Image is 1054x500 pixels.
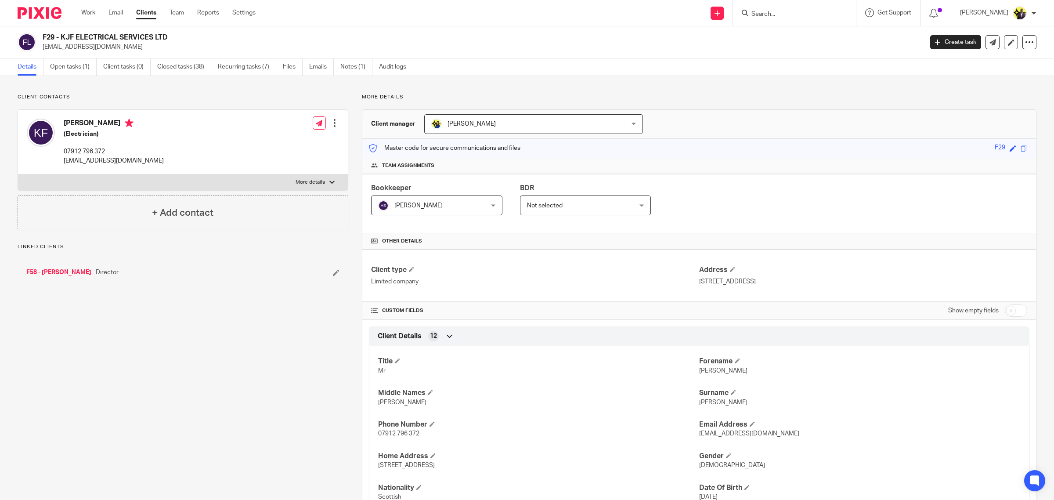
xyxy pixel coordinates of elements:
a: F58 - [PERSON_NAME] [26,268,91,277]
span: [DEMOGRAPHIC_DATA] [699,462,765,468]
span: BDR [520,185,534,192]
a: Create task [930,35,981,49]
span: [EMAIL_ADDRESS][DOMAIN_NAME] [699,431,799,437]
a: Settings [232,8,256,17]
a: Work [81,8,95,17]
img: svg%3E [27,119,55,147]
span: 12 [430,332,437,341]
span: Director [96,268,119,277]
p: [PERSON_NAME] [960,8,1008,17]
h4: Forename [699,357,1020,366]
span: Mr [378,368,386,374]
a: Emails [309,58,334,76]
h4: Address [699,265,1027,275]
h4: Surname [699,388,1020,398]
span: [PERSON_NAME] [378,399,426,406]
a: Team [170,8,184,17]
label: Show empty fields [948,306,999,315]
a: Client tasks (0) [103,58,151,76]
span: Not selected [527,203,563,209]
p: [STREET_ADDRESS] [699,277,1027,286]
p: [EMAIL_ADDRESS][DOMAIN_NAME] [64,156,164,165]
span: [STREET_ADDRESS] [378,462,435,468]
h4: CUSTOM FIELDS [371,307,699,314]
h4: [PERSON_NAME] [64,119,164,130]
a: Email [108,8,123,17]
span: [PERSON_NAME] [699,399,747,406]
a: Audit logs [379,58,413,76]
img: svg%3E [18,33,36,51]
span: [DATE] [699,494,718,500]
a: Closed tasks (38) [157,58,211,76]
h5: (Electrician) [64,130,164,138]
p: Linked clients [18,243,348,250]
h3: Client manager [371,120,415,128]
h2: F29 - KJF ELECTRICAL SERVICES LTD [43,33,742,42]
h4: Middle Names [378,388,699,398]
a: Recurring tasks (7) [218,58,276,76]
a: Open tasks (1) [50,58,97,76]
a: Reports [197,8,219,17]
p: Master code for secure communications and files [369,144,520,152]
p: More details [296,179,325,186]
p: [EMAIL_ADDRESS][DOMAIN_NAME] [43,43,917,51]
h4: Home Address [378,452,699,461]
i: Primary [125,119,134,127]
span: Other details [382,238,422,245]
img: Pixie [18,7,61,19]
h4: Date Of Birth [699,483,1020,493]
h4: Email Address [699,420,1020,429]
span: [PERSON_NAME] [448,121,496,127]
span: Get Support [877,10,911,16]
img: svg%3E [378,200,389,211]
div: F29 [995,143,1005,153]
span: Bookkeeper [371,185,411,192]
h4: + Add contact [152,206,213,220]
p: 07912 796 372 [64,147,164,156]
p: Limited company [371,277,699,286]
input: Search [751,11,830,18]
img: Yemi-Starbridge.jpg [1013,6,1027,20]
a: Clients [136,8,156,17]
p: Client contacts [18,94,348,101]
h4: Client type [371,265,699,275]
p: More details [362,94,1036,101]
a: Files [283,58,303,76]
a: Notes (1) [340,58,372,76]
h4: Title [378,357,699,366]
h4: Phone Number [378,420,699,429]
h4: Gender [699,452,1020,461]
span: Team assignments [382,162,434,169]
a: Details [18,58,43,76]
span: 07912 796 372 [378,431,419,437]
img: Bobo-Starbridge%201.jpg [431,119,442,129]
span: Scottish [378,494,401,500]
span: Client Details [378,332,422,341]
span: [PERSON_NAME] [699,368,747,374]
span: [PERSON_NAME] [394,203,443,209]
h4: Nationality [378,483,699,493]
